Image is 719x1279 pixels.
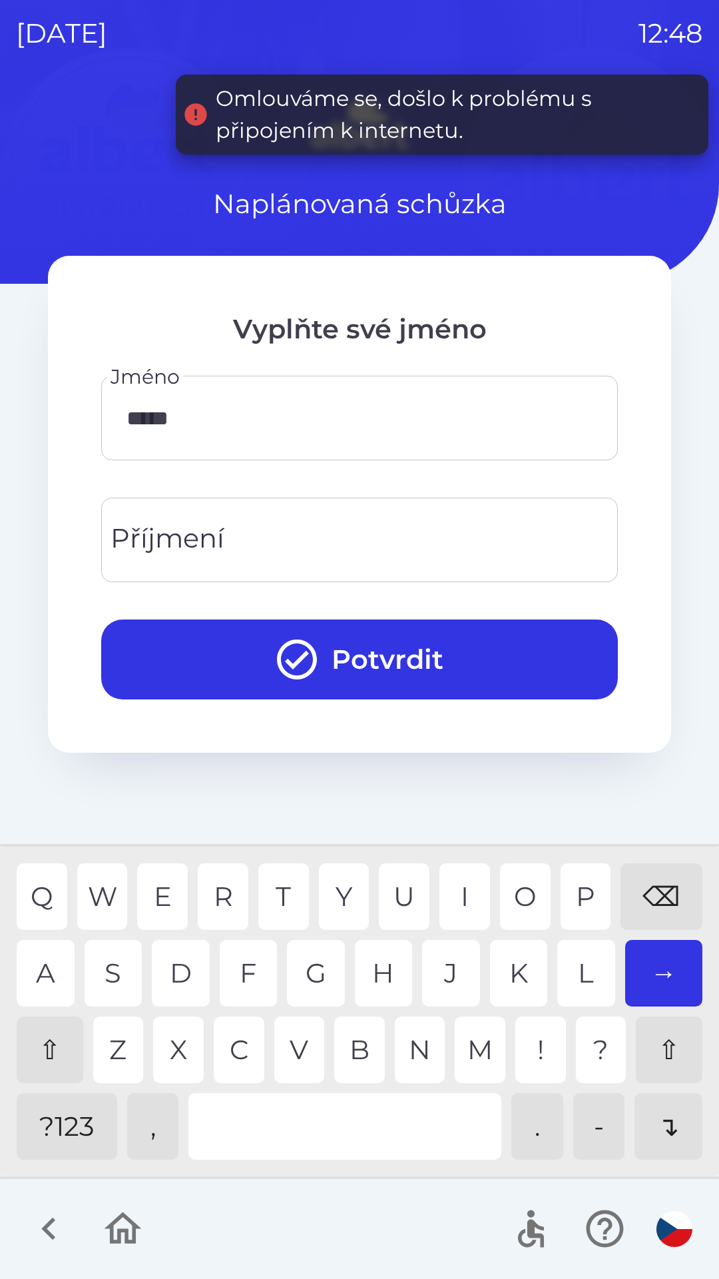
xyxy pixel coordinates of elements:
[101,309,618,349] p: Vyplňte své jméno
[216,83,695,147] div: Omlouváme se, došlo k problému s připojením k internetu.
[48,93,671,157] img: Logo
[111,362,180,391] label: Jméno
[213,184,507,224] p: Naplánovaná schůzka
[16,13,107,53] p: [DATE]
[101,620,618,699] button: Potvrdit
[638,13,703,53] p: 12:48
[656,1211,692,1247] img: cs flag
